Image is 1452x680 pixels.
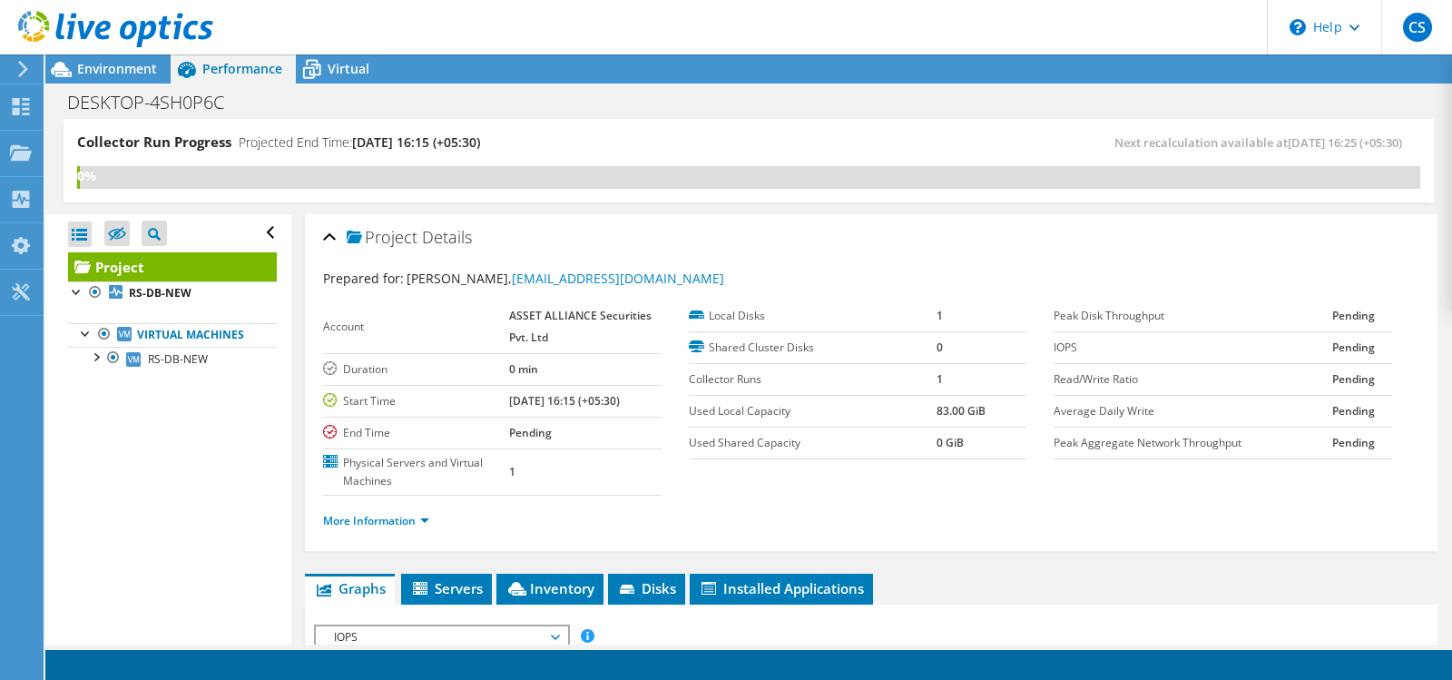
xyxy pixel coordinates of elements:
a: RS-DB-NEW [68,281,277,305]
svg: \n [1290,19,1306,35]
a: RS-DB-NEW [68,347,277,370]
label: Read/Write Ratio [1054,370,1331,389]
span: Graphs [314,579,386,597]
label: Physical Servers and Virtual Machines [323,454,509,490]
a: Project [68,252,277,281]
label: Used Local Capacity [689,402,937,420]
label: Duration [323,360,509,379]
b: Pending [1332,308,1375,323]
label: Start Time [323,392,509,410]
span: RS-DB-NEW [148,351,208,367]
label: Collector Runs [689,370,937,389]
label: Peak Aggregate Network Throughput [1054,434,1331,452]
h4: Projected End Time: [239,133,480,153]
span: Performance [202,60,282,77]
span: Details [422,226,472,248]
b: Pending [1332,403,1375,419]
b: Pending [1332,371,1375,387]
b: Pending [1332,435,1375,450]
b: 1 [937,371,943,387]
span: CS [1403,13,1432,42]
span: IOPS [325,626,558,648]
label: Shared Cluster Disks [689,339,937,357]
b: Pending [509,425,552,440]
b: 1 [509,464,515,479]
b: ASSET ALLIANCE Securities Pvt. Ltd [509,308,652,345]
label: Prepared for: [323,270,404,287]
b: Pending [1332,340,1375,355]
label: Peak Disk Throughput [1054,307,1331,325]
b: [DATE] 16:15 (+05:30) [509,393,620,409]
span: Virtual [328,60,369,77]
span: Installed Applications [699,579,864,597]
label: End Time [323,424,509,442]
b: 0 GiB [937,435,964,450]
b: RS-DB-NEW [129,285,191,301]
label: Used Shared Capacity [689,434,937,452]
span: [DATE] 16:25 (+05:30) [1288,134,1402,151]
h1: DESKTOP-4SH0P6C [59,93,252,113]
span: Servers [410,579,483,597]
label: Local Disks [689,307,937,325]
span: Next recalculation available at [1114,134,1411,151]
span: [DATE] 16:15 (+05:30) [352,133,480,151]
a: Virtual Machines [68,323,277,347]
a: [EMAIL_ADDRESS][DOMAIN_NAME] [512,270,724,287]
label: Average Daily Write [1054,402,1331,420]
span: Inventory [505,579,594,597]
div: 0% [77,166,80,186]
span: Disks [617,579,676,597]
span: Project [347,229,417,247]
b: 0 [937,340,943,355]
b: 1 [937,308,943,323]
label: Account [323,318,509,336]
a: More Information [323,513,429,528]
b: 0 min [509,361,538,377]
span: [PERSON_NAME], [407,270,724,287]
b: 83.00 GiB [937,403,986,419]
label: IOPS [1054,339,1331,357]
span: Environment [77,60,157,77]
